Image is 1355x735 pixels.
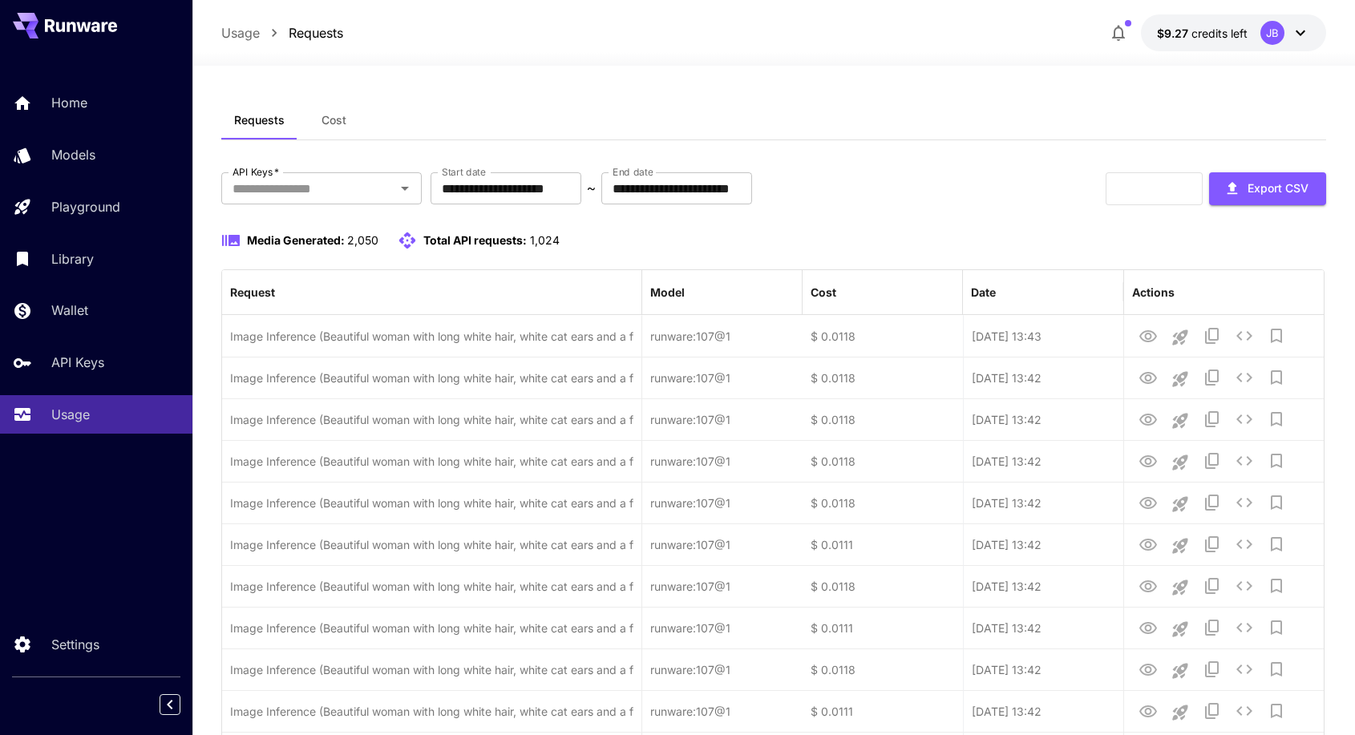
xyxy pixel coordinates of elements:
div: Date [971,285,996,299]
button: Collapse sidebar [160,694,180,715]
p: Settings [51,635,99,654]
div: Actions [1132,285,1175,299]
p: Playground [51,197,120,216]
div: Model [650,285,685,299]
p: Home [51,93,87,112]
a: Requests [289,23,343,42]
p: Library [51,249,94,269]
label: End date [613,165,653,179]
p: Usage [51,405,90,424]
span: Media Generated: [247,233,345,247]
p: API Keys [51,353,104,372]
button: $9.27018JB [1141,14,1326,51]
span: Cost [322,113,346,127]
nav: breadcrumb [221,23,343,42]
button: Export CSV [1209,172,1326,205]
div: Cost [811,285,836,299]
label: Start date [442,165,486,179]
p: Models [51,145,95,164]
p: ~ [587,179,596,198]
div: Request [230,285,275,299]
span: Total API requests: [423,233,527,247]
span: Requests [234,113,285,127]
span: credits left [1191,26,1248,40]
button: Open [394,177,416,200]
div: $9.27018 [1157,25,1248,42]
p: Wallet [51,301,88,320]
label: API Keys [233,165,279,179]
span: 1,024 [530,233,560,247]
span: 2,050 [347,233,378,247]
a: Usage [221,23,260,42]
div: JB [1260,21,1284,45]
span: $9.27 [1157,26,1191,40]
div: Collapse sidebar [172,690,192,719]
